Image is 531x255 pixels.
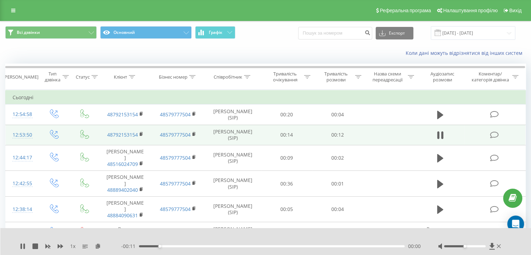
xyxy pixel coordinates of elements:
[509,8,522,13] span: Вихід
[380,8,431,13] span: Реферальна програма
[13,108,31,121] div: 12:54:58
[312,125,363,145] td: 00:12
[209,30,222,35] span: Графік
[121,243,139,250] span: - 00:11
[463,245,466,248] div: Accessibility label
[13,151,31,165] div: 12:44:17
[107,161,138,167] a: 48516024709
[99,145,152,171] td: [PERSON_NAME]
[261,196,312,222] td: 00:05
[443,8,497,13] span: Налаштування профілю
[76,74,90,80] div: Статус
[6,90,526,104] td: Сьогодні
[5,26,97,39] button: Всі дзвінки
[44,71,60,83] div: Тип дзвінка
[205,125,261,145] td: [PERSON_NAME] (SIP)
[422,71,463,83] div: Аудіозапис розмови
[406,50,526,56] a: Коли дані можуть відрізнятися вiд інших систем
[205,171,261,197] td: [PERSON_NAME] (SIP)
[261,125,312,145] td: 00:14
[312,171,363,197] td: 00:01
[158,245,161,248] div: Accessibility label
[261,171,312,197] td: 00:36
[13,128,31,142] div: 12:53:50
[312,222,363,242] td: 00:00
[99,171,152,197] td: [PERSON_NAME]
[107,131,138,138] a: 48792153154
[205,196,261,222] td: [PERSON_NAME] (SIP)
[261,222,312,242] td: 00:48
[268,71,303,83] div: Тривалість очікування
[107,187,138,193] a: 48889402040
[408,243,421,250] span: 00:00
[214,74,242,80] div: Співробітник
[17,30,40,35] span: Всі дзвінки
[107,212,138,219] a: 48884090631
[160,131,191,138] a: 48579777504
[261,104,312,125] td: 00:20
[470,71,510,83] div: Коментар/категорія дзвінка
[318,71,353,83] div: Тривалість розмови
[13,225,31,239] div: 12:29:59
[100,26,192,39] button: Основний
[70,243,75,250] span: 1 x
[160,180,191,187] a: 48579777504
[160,111,191,118] a: 48579777504
[298,27,372,39] input: Пошук за номером
[3,74,38,80] div: [PERSON_NAME]
[205,104,261,125] td: [PERSON_NAME] (SIP)
[159,74,187,80] div: Бізнес номер
[205,222,261,242] td: [PERSON_NAME] (SIP)
[369,71,406,83] div: Назва схеми переадресації
[261,145,312,171] td: 00:09
[205,145,261,171] td: [PERSON_NAME] (SIP)
[13,203,31,216] div: 12:38:14
[312,196,363,222] td: 00:04
[99,222,152,242] td: Bogna
[160,154,191,161] a: 48579777504
[376,27,413,39] button: Експорт
[195,26,235,39] button: Графік
[312,145,363,171] td: 00:02
[13,177,31,190] div: 12:42:55
[114,74,127,80] div: Клієнт
[427,226,454,239] span: Розмова не відбулась
[160,206,191,212] a: 48579777504
[507,216,524,232] div: Open Intercom Messenger
[107,111,138,118] a: 48792153154
[99,196,152,222] td: [PERSON_NAME]
[312,104,363,125] td: 00:04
